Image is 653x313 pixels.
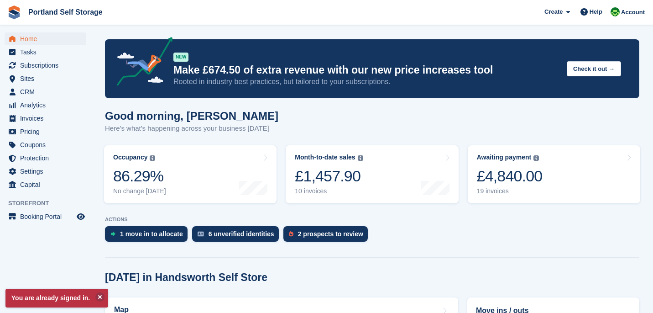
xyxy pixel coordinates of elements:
[20,178,75,191] span: Capital
[20,152,75,164] span: Protection
[20,165,75,178] span: Settings
[198,231,204,237] img: verify_identity-adf6edd0f0f0b5bbfe63781bf79b02c33cf7c696d77639b501bdc392416b5a36.svg
[358,155,363,161] img: icon-info-grey-7440780725fd019a000dd9b08b2336e03edf1995a4989e88bcd33f0948082b44.svg
[283,226,372,246] a: 2 prospects to review
[113,167,166,186] div: 86.29%
[209,230,274,238] div: 6 unverified identities
[611,7,620,16] img: Ryan Stevens
[104,145,277,203] a: Occupancy 86.29% No change [DATE]
[5,210,86,223] a: menu
[289,231,293,237] img: prospect-51fa495bee0391a8d652442698ab0144808aea92771e9ea1ae160a38d050c398.svg
[20,85,75,98] span: CRM
[5,99,86,111] a: menu
[5,112,86,125] a: menu
[5,125,86,138] a: menu
[150,155,155,161] img: icon-info-grey-7440780725fd019a000dd9b08b2336e03edf1995a4989e88bcd33f0948082b44.svg
[590,7,602,16] span: Help
[20,99,75,111] span: Analytics
[5,289,108,308] p: You are already signed in.
[20,112,75,125] span: Invoices
[295,154,355,161] div: Month-to-date sales
[173,53,188,62] div: NEW
[20,46,75,58] span: Tasks
[477,167,543,186] div: £4,840.00
[7,5,21,19] img: stora-icon-8386f47178a22dfd0bd8f6a31ec36ba5ce8667c1dd55bd0f319d3a0aa187defe.svg
[477,154,532,161] div: Awaiting payment
[109,37,173,89] img: price-adjustments-announcement-icon-8257ccfd72463d97f412b2fc003d46551f7dbcb40ab6d574587a9cd5c0d94...
[25,5,106,20] a: Portland Self Storage
[173,77,559,87] p: Rooted in industry best practices, but tailored to your subscriptions.
[113,187,166,195] div: No change [DATE]
[295,187,363,195] div: 10 invoices
[20,72,75,85] span: Sites
[20,210,75,223] span: Booking Portal
[295,167,363,186] div: £1,457.90
[5,165,86,178] a: menu
[621,8,645,17] span: Account
[567,61,621,76] button: Check it out →
[5,138,86,151] a: menu
[105,123,278,134] p: Here's what's happening across your business [DATE]
[8,199,91,208] span: Storefront
[20,125,75,138] span: Pricing
[192,226,283,246] a: 6 unverified identities
[120,230,183,238] div: 1 move in to allocate
[105,217,639,223] p: ACTIONS
[298,230,363,238] div: 2 prospects to review
[105,271,267,284] h2: [DATE] in Handsworth Self Store
[5,59,86,72] a: menu
[113,154,147,161] div: Occupancy
[544,7,563,16] span: Create
[477,187,543,195] div: 19 invoices
[5,152,86,164] a: menu
[5,32,86,45] a: menu
[5,178,86,191] a: menu
[533,155,539,161] img: icon-info-grey-7440780725fd019a000dd9b08b2336e03edf1995a4989e88bcd33f0948082b44.svg
[5,72,86,85] a: menu
[20,32,75,45] span: Home
[173,64,559,77] p: Make £674.50 of extra revenue with our new price increases tool
[110,231,115,237] img: move_ins_to_allocate_icon-fdf77a2bb77ea45bf5b3d319d69a93e2d87916cf1d5bf7949dd705db3b84f3ca.svg
[468,145,640,203] a: Awaiting payment £4,840.00 19 invoices
[5,46,86,58] a: menu
[20,138,75,151] span: Coupons
[286,145,458,203] a: Month-to-date sales £1,457.90 10 invoices
[20,59,75,72] span: Subscriptions
[105,110,278,122] h1: Good morning, [PERSON_NAME]
[5,85,86,98] a: menu
[105,226,192,246] a: 1 move in to allocate
[75,211,86,222] a: Preview store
